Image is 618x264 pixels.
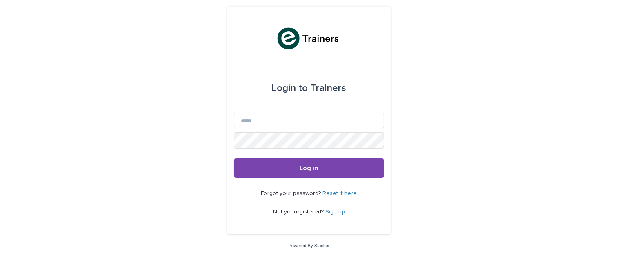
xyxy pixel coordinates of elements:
a: Sign up [325,209,345,215]
img: K0CqGN7SDeD6s4JG8KQk [275,26,343,51]
span: Log in [300,165,318,171]
span: Forgot your password? [261,191,323,196]
div: Trainers [272,77,347,100]
a: Powered By Stacker [288,243,329,248]
span: Login to [272,83,308,93]
a: Reset it here [323,191,357,196]
span: Not yet registered? [273,209,325,215]
button: Log in [234,158,384,178]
